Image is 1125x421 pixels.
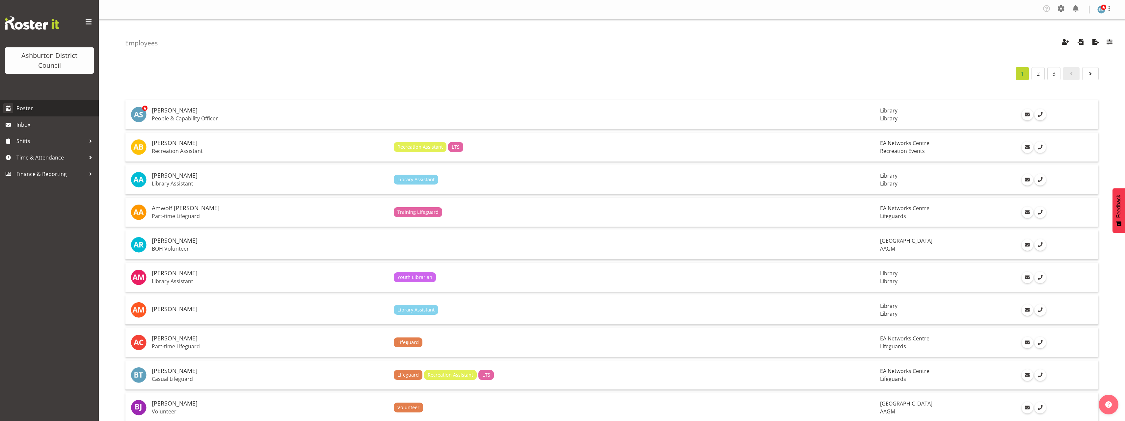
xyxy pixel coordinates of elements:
span: Lifeguards [880,212,906,220]
a: Email Employee [1022,304,1033,316]
span: Inbox [16,120,95,130]
a: Email Employee [1022,369,1033,381]
span: LTS [482,371,490,379]
h5: [PERSON_NAME] [152,368,388,374]
button: Filter Employees [1103,36,1116,50]
span: Training Lifeguard [397,209,439,216]
div: Ashburton District Council [12,51,87,70]
p: Casual Lifeguard [152,376,388,382]
img: ellen-nicol5656.jpg [1097,6,1105,13]
span: Library [880,310,897,317]
a: Call Employee [1034,207,1046,218]
a: Call Employee [1034,337,1046,348]
span: Library [880,270,897,277]
span: Library [880,180,897,187]
span: Library Assistant [397,306,435,313]
a: Call Employee [1034,304,1046,316]
span: EA Networks Centre [880,139,929,147]
span: Feedback [1116,195,1122,218]
h4: Employees [125,39,158,47]
img: abigail-shirley5658.jpg [131,107,147,122]
button: Create Employees [1058,36,1072,50]
img: ashton-cromie11561.jpg [131,334,147,350]
h5: [PERSON_NAME] [152,335,388,342]
a: Email Employee [1022,402,1033,413]
a: Email Employee [1022,272,1033,283]
a: Email Employee [1022,207,1033,218]
span: EA Networks Centre [880,205,929,212]
p: People & Capability Officer [152,115,388,122]
span: Library [880,107,897,114]
span: Lifeguard [397,339,419,346]
a: Page 3. [1047,67,1060,80]
p: Volunteer [152,408,388,415]
a: Page 0. [1063,67,1080,80]
span: Finance & Reporting [16,169,86,179]
p: Recreation Assistant [152,148,388,154]
span: Youth Librarian [397,274,432,281]
p: Part-time Lifeguard [152,343,388,350]
a: Call Employee [1034,141,1046,153]
span: Roster [16,103,95,113]
span: EA Networks Centre [880,367,929,375]
span: Time & Attendance [16,153,86,162]
img: anthea-moore10311.jpg [131,302,147,318]
a: Page 2. [1031,67,1045,80]
a: Call Employee [1034,239,1046,251]
span: Library Assistant [397,176,435,183]
span: Recreation Events [880,147,925,155]
a: Email Employee [1022,141,1033,153]
a: Call Employee [1034,174,1046,186]
span: Lifeguards [880,375,906,383]
img: Rosterit website logo [5,16,59,30]
img: amanda-ackroyd10293.jpg [131,172,147,187]
h5: [PERSON_NAME] [152,270,388,277]
img: bailey-tait444.jpg [131,367,147,383]
a: Call Employee [1034,272,1046,283]
span: Recreation Assistant [397,143,443,151]
a: Call Employee [1034,109,1046,120]
a: Email Employee [1022,337,1033,348]
h5: [PERSON_NAME] [152,306,388,312]
a: Call Employee [1034,369,1046,381]
span: Library [880,115,897,122]
a: Call Employee [1034,402,1046,413]
button: Feedback - Show survey [1112,188,1125,233]
span: Library [880,278,897,285]
img: amwolf-artz11851.jpg [131,204,147,220]
img: anna-mattson10009.jpg [131,269,147,285]
span: Volunteer [397,404,419,411]
img: help-xxl-2.png [1105,401,1112,408]
span: Lifeguard [397,371,419,379]
p: Part-time Lifeguard [152,213,388,219]
a: Page 2. [1082,67,1099,80]
h5: [PERSON_NAME] [152,172,388,179]
a: Email Employee [1022,109,1033,120]
span: EA Networks Centre [880,335,929,342]
p: Library Assistant [152,180,388,187]
a: Email Employee [1022,239,1033,251]
p: Library Assistant [152,278,388,285]
span: Shifts [16,136,86,146]
h5: [PERSON_NAME] [152,140,388,146]
img: barbara-jaine11043.jpg [131,400,147,415]
span: Library [880,302,897,310]
img: andrew-rankin11477.jpg [131,237,147,253]
h5: Amwolf [PERSON_NAME] [152,205,388,211]
span: AAGM [880,408,895,415]
h5: [PERSON_NAME] [152,237,388,244]
span: [GEOGRAPHIC_DATA] [880,237,932,244]
p: BOH Volunteer [152,245,388,252]
span: Library [880,172,897,179]
button: Import Employees [1074,36,1087,50]
span: Lifeguards [880,343,906,350]
span: LTS [452,143,460,151]
a: Email Employee [1022,174,1033,186]
span: Recreation Assistant [428,371,473,379]
img: alex-bateman10530.jpg [131,139,147,155]
span: [GEOGRAPHIC_DATA] [880,400,932,407]
h5: [PERSON_NAME] [152,400,388,407]
span: AAGM [880,245,895,252]
button: Export Employees [1089,36,1103,50]
h5: [PERSON_NAME] [152,107,388,114]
